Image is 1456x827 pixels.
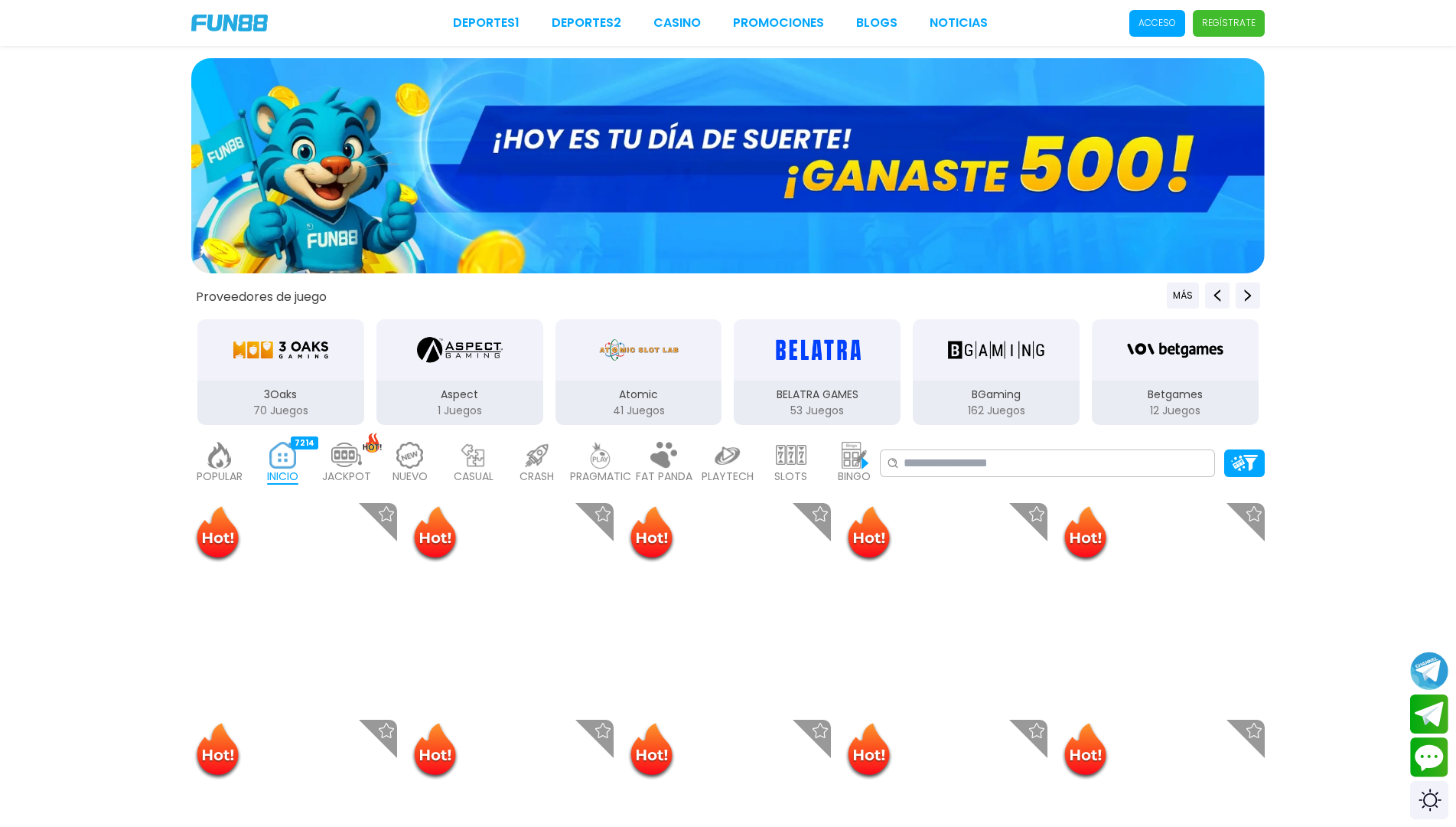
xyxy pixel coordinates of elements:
[1092,387,1259,403] p: Betgames
[913,387,1080,403] p: BGaming
[197,469,243,485] p: POPULAR
[734,387,901,403] p: BELATRA GAMES
[712,442,743,469] img: playtech_light.webp
[733,14,824,32] a: Promociones
[1410,695,1448,734] button: Join telegram
[627,505,676,564] img: Hot
[1410,651,1448,691] button: Join telegram channel
[907,318,1086,427] button: BGaming
[204,442,235,469] img: popular_light.webp
[596,329,682,371] img: Atomic
[1410,737,1448,777] button: Contact customer service
[454,469,493,485] p: CASUAL
[585,442,616,469] img: pragmatic_light.webp
[191,15,268,31] img: Company Logo
[458,442,489,469] img: casual_light.webp
[331,442,362,469] img: jackpot_light.webp
[555,387,722,403] p: Atomic
[417,329,503,371] img: Aspect
[1205,283,1230,309] button: Previous providers
[453,14,520,32] a: Deportes1
[844,721,894,781] img: Hot
[555,403,722,419] p: 41 Juegos
[520,469,554,485] p: CRASH
[734,403,901,419] p: 53 Juegos
[1231,455,1258,471] img: Platform Filter
[197,387,364,403] p: 3Oaks
[570,469,631,485] p: PRAGMATIC
[1138,16,1176,30] p: Acceso
[193,505,243,564] img: Hot
[1060,505,1110,564] img: Hot
[1167,283,1199,309] button: Previous providers
[370,318,549,427] button: Aspect
[395,442,425,469] img: new_light.webp
[627,721,676,781] img: Hot
[1410,781,1448,819] div: Switch theme
[774,469,807,485] p: SLOTS
[776,442,806,469] img: slots_light.webp
[552,14,621,32] a: Deportes2
[191,318,370,427] button: 3Oaks
[1086,318,1265,427] button: Betgames
[702,469,754,485] p: PLAYTECH
[728,318,907,427] button: BELATRA GAMES
[196,289,327,305] button: Proveedores de juego
[649,442,679,469] img: fat_panda_light.webp
[522,442,552,469] img: crash_light.webp
[653,14,701,32] a: CASINO
[839,442,870,469] img: bingo_light.webp
[363,433,382,453] img: hot
[410,505,460,564] img: Hot
[410,721,460,781] img: Hot
[1202,16,1256,30] p: Regístrate
[376,403,543,419] p: 1 Juegos
[948,329,1044,371] img: BGaming
[1127,329,1223,371] img: Betgames
[268,442,298,469] img: home_active.webp
[1236,283,1260,309] button: Next providers
[193,721,243,781] img: Hot
[1265,318,1444,427] button: BluePrint
[197,403,364,419] p: 70 Juegos
[1060,721,1110,781] img: Hot
[549,318,728,427] button: Atomic
[393,469,428,485] p: NUEVO
[769,329,865,371] img: BELATRA GAMES
[233,329,329,371] img: 3Oaks
[913,403,1080,419] p: 162 Juegos
[267,469,298,485] p: INICIO
[844,505,894,564] img: Hot
[838,469,871,485] p: BINGO
[291,436,318,449] div: 7214
[930,14,988,32] a: NOTICIAS
[376,387,543,403] p: Aspect
[636,469,692,485] p: FAT PANDA
[1092,403,1259,419] p: 12 Juegos
[856,14,897,32] a: BLOGS
[191,58,1265,273] img: GANASTE 500
[322,469,371,485] p: JACKPOT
